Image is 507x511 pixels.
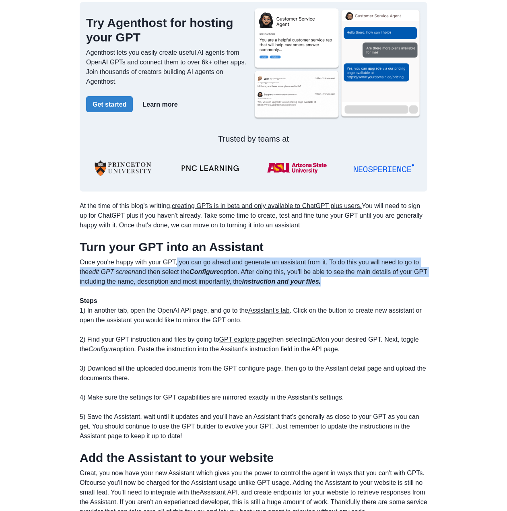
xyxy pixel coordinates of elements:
a: creating GPTs is in beta and only available to ChatGPT plus users. [172,202,362,209]
p: Once you're happy with your GPT, you can go ahead and generate an assistant from it. To do this y... [80,258,427,441]
h1: Turn your GPT into an Assistant [80,240,427,254]
strong: Steps [80,297,97,304]
img: ASU-Logo.png [267,151,327,185]
a: Assistant's tab [248,307,290,314]
button: Learn more [136,96,184,112]
img: NSP_Logo_Blue.svg [354,164,414,172]
img: University-of-Princeton-Logo.png [93,151,153,185]
strong: instruction and your files. [242,278,321,285]
img: PNC-LEARNING-Logo-v2.1.webp [180,165,240,172]
h1: Add the Assistant to your website [80,451,427,465]
img: Agenthost.ai [253,8,421,120]
i: Edit [311,336,322,343]
p: Trusted by teams at [86,133,421,145]
i: edit GPT screen [89,268,135,275]
button: Get started [86,96,133,112]
p: At the time of this blog's writting, You will need to sign up for ChatGPT plus if you haven't alr... [80,201,427,230]
p: Agenthost lets you easily create useful AI agents from OpenAI GPTs and connect them to over 6k+ o... [86,48,247,87]
strong: Configure [190,268,220,275]
a: Assistant API [200,489,237,496]
a: GPT explore page [219,336,272,343]
h2: Try Agenthost for hosting your GPT [86,16,247,45]
i: Configure [89,346,116,352]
